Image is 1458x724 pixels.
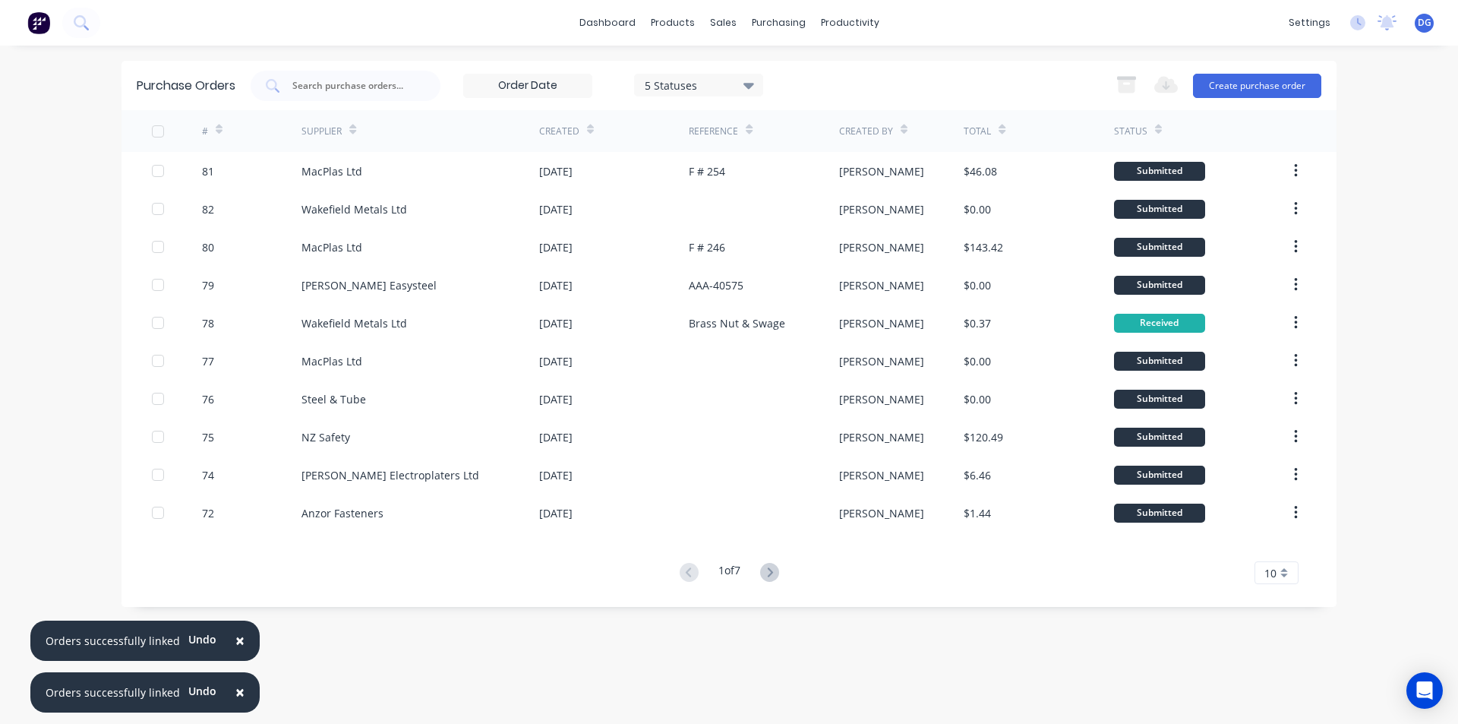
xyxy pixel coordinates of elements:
div: [PERSON_NAME] Easysteel [301,277,437,293]
div: Purchase Orders [137,77,235,95]
input: Order Date [464,74,592,97]
div: [DATE] [539,353,573,369]
div: productivity [813,11,887,34]
div: Orders successfully linked [46,633,180,649]
div: Orders successfully linked [46,684,180,700]
button: Undo [180,628,225,651]
div: $1.44 [964,505,991,521]
div: F # 246 [689,239,725,255]
div: AAA-40575 [689,277,743,293]
span: DG [1418,16,1431,30]
div: [DATE] [539,505,573,521]
div: Wakefield Metals Ltd [301,201,407,217]
div: [DATE] [539,315,573,331]
div: Created [539,125,579,138]
div: 75 [202,429,214,445]
div: $143.42 [964,239,1003,255]
div: [PERSON_NAME] Electroplaters Ltd [301,467,479,483]
div: [PERSON_NAME] [839,163,924,179]
div: Submitted [1114,504,1205,523]
div: Received [1114,314,1205,333]
div: $46.08 [964,163,997,179]
div: [PERSON_NAME] [839,277,924,293]
div: [DATE] [539,391,573,407]
div: 78 [202,315,214,331]
span: 10 [1264,565,1277,581]
div: [PERSON_NAME] [839,315,924,331]
div: 74 [202,467,214,483]
div: [PERSON_NAME] [839,467,924,483]
div: 72 [202,505,214,521]
span: × [235,681,245,703]
div: 79 [202,277,214,293]
div: sales [702,11,744,34]
div: $0.00 [964,353,991,369]
div: 1 of 7 [718,562,740,584]
div: MacPlas Ltd [301,239,362,255]
div: 5 Statuses [645,77,753,93]
div: Steel & Tube [301,391,366,407]
div: Status [1114,125,1147,138]
div: [DATE] [539,277,573,293]
div: Supplier [301,125,342,138]
div: Open Intercom Messenger [1406,672,1443,709]
div: $120.49 [964,429,1003,445]
div: [DATE] [539,239,573,255]
div: # [202,125,208,138]
input: Search purchase orders... [291,78,417,93]
div: MacPlas Ltd [301,163,362,179]
div: Submitted [1114,200,1205,219]
div: $0.00 [964,391,991,407]
div: products [643,11,702,34]
div: MacPlas Ltd [301,353,362,369]
div: 80 [202,239,214,255]
div: Total [964,125,991,138]
div: Reference [689,125,738,138]
div: 76 [202,391,214,407]
div: settings [1281,11,1338,34]
div: Submitted [1114,390,1205,409]
div: 82 [202,201,214,217]
div: [DATE] [539,201,573,217]
div: Submitted [1114,428,1205,447]
div: [DATE] [539,163,573,179]
div: Brass Nut & Swage [689,315,785,331]
div: $6.46 [964,467,991,483]
span: × [235,630,245,651]
div: Submitted [1114,238,1205,257]
div: [PERSON_NAME] [839,391,924,407]
div: purchasing [744,11,813,34]
div: 77 [202,353,214,369]
div: Submitted [1114,352,1205,371]
div: [PERSON_NAME] [839,201,924,217]
button: Create purchase order [1193,74,1321,98]
div: NZ Safety [301,429,350,445]
div: $0.00 [964,201,991,217]
div: [DATE] [539,467,573,483]
div: [PERSON_NAME] [839,353,924,369]
div: [PERSON_NAME] [839,505,924,521]
div: Anzor Fasteners [301,505,383,521]
button: Close [220,675,260,711]
div: Wakefield Metals Ltd [301,315,407,331]
div: F # 254 [689,163,725,179]
div: Submitted [1114,276,1205,295]
div: Created By [839,125,893,138]
div: $0.00 [964,277,991,293]
a: dashboard [572,11,643,34]
button: Close [220,623,260,659]
div: [PERSON_NAME] [839,239,924,255]
div: 81 [202,163,214,179]
div: [DATE] [539,429,573,445]
div: Submitted [1114,162,1205,181]
div: [PERSON_NAME] [839,429,924,445]
button: Undo [180,680,225,703]
img: Factory [27,11,50,34]
div: $0.37 [964,315,991,331]
div: Submitted [1114,466,1205,485]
